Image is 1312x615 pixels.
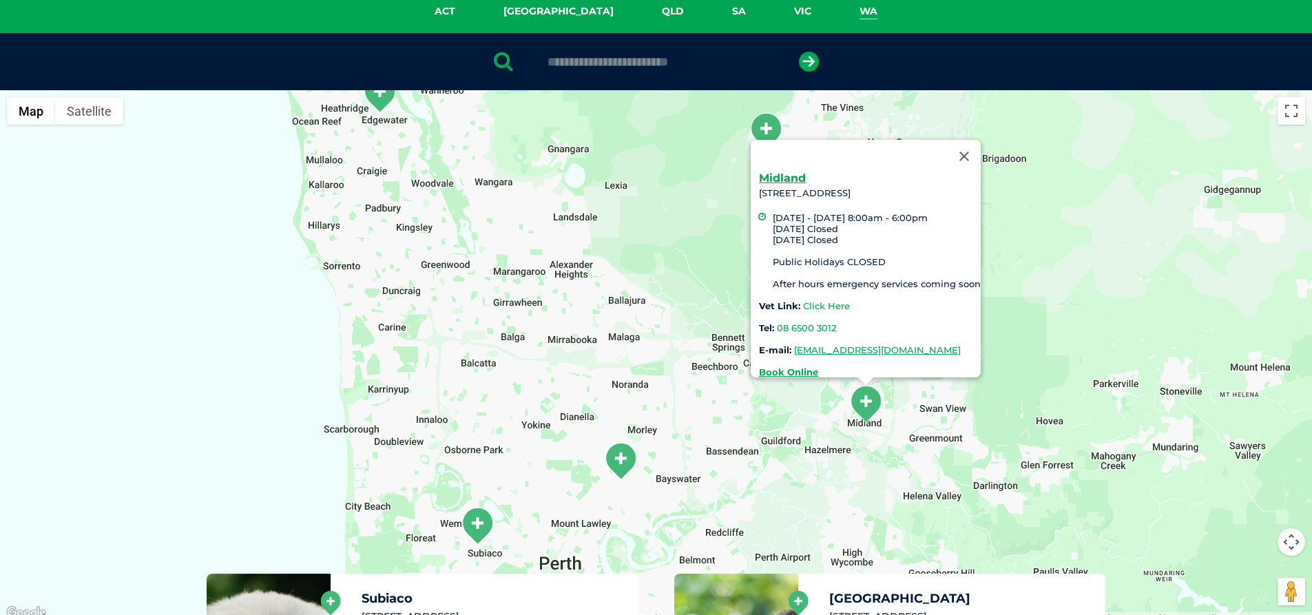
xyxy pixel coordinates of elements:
div: Midland [848,385,883,423]
a: ACT [410,3,479,19]
a: [GEOGRAPHIC_DATA] [479,3,638,19]
a: Book Online [759,366,818,377]
a: SA [708,3,770,19]
a: VIC [770,3,835,19]
button: Toggle fullscreen view [1278,97,1305,125]
a: WA [835,3,902,19]
div: Bedford [603,442,638,480]
a: QLD [638,3,708,19]
div: Ellenbrook [749,112,783,150]
strong: Vet Link: [759,300,800,311]
div: Subiaco [460,507,494,545]
strong: E-mail: [759,344,791,355]
button: Map camera controls [1278,528,1305,556]
a: Midland [759,171,806,185]
button: Show street map [7,97,55,125]
div: [STREET_ADDRESS] [759,173,981,377]
a: [EMAIL_ADDRESS][DOMAIN_NAME] [794,344,961,355]
button: Show satellite imagery [55,97,123,125]
strong: Tel: [759,322,774,333]
div: Joondalup [362,75,397,113]
h5: Subiaco [362,592,626,605]
button: Close [948,140,981,173]
li: [DATE] - [DATE] 8:00am - 6:00pm [DATE] Closed [DATE] Closed Public Holidays CLOSED After hours em... [773,212,981,289]
h5: [GEOGRAPHIC_DATA] [829,592,1094,605]
button: Drag Pegman onto the map to open Street View [1278,578,1305,605]
a: Click Here [803,300,850,311]
a: 08 6500 3012 [777,322,836,333]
